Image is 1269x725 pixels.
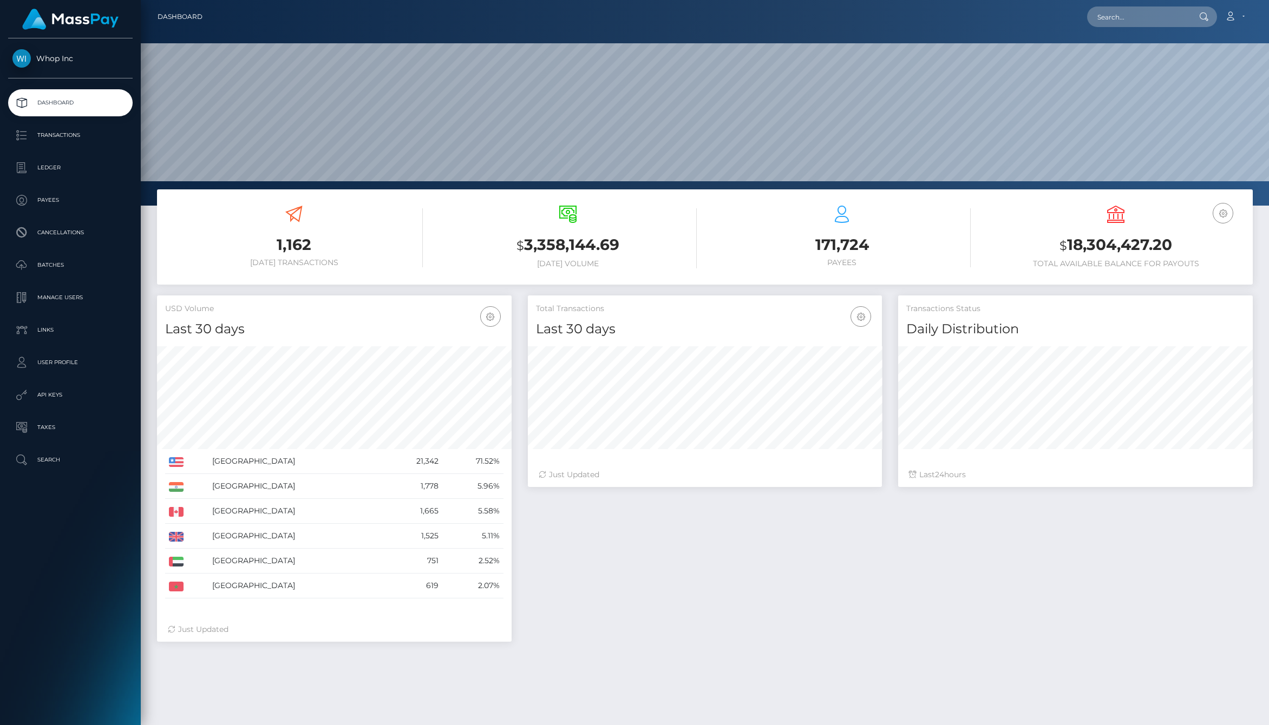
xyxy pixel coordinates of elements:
[909,469,1242,480] div: Last hours
[12,225,128,241] p: Cancellations
[8,187,133,214] a: Payees
[439,259,697,268] h6: [DATE] Volume
[22,9,119,30] img: MassPay Logo
[169,532,184,542] img: GB.png
[8,414,133,441] a: Taxes
[208,474,384,499] td: [GEOGRAPHIC_DATA]
[442,449,503,474] td: 71.52%
[169,457,184,467] img: US.png
[8,446,133,473] a: Search
[906,304,1245,314] h5: Transactions Status
[8,54,133,63] span: Whop Inc
[12,452,128,468] p: Search
[713,234,971,255] h3: 171,724
[442,549,503,574] td: 2.52%
[987,259,1245,268] h6: Total Available Balance for Payouts
[8,219,133,246] a: Cancellations
[165,304,503,314] h5: USD Volume
[1059,238,1067,253] small: $
[12,257,128,273] p: Batches
[168,624,501,635] div: Just Updated
[8,154,133,181] a: Ledger
[12,387,128,403] p: API Keys
[8,381,133,408] a: API Keys
[8,317,133,344] a: Links
[8,284,133,311] a: Manage Users
[169,557,184,566] img: AE.png
[8,349,133,376] a: User Profile
[165,234,423,255] h3: 1,162
[12,354,128,371] p: User Profile
[12,49,31,68] img: Whop Inc
[165,320,503,339] h4: Last 30 days
[384,524,442,549] td: 1,525
[442,574,503,598] td: 2.07%
[8,89,133,116] a: Dashboard
[12,160,128,176] p: Ledger
[384,449,442,474] td: 21,342
[208,524,384,549] td: [GEOGRAPHIC_DATA]
[539,469,872,480] div: Just Updated
[8,252,133,279] a: Batches
[516,238,524,253] small: $
[12,95,128,111] p: Dashboard
[442,474,503,499] td: 5.96%
[8,122,133,149] a: Transactions
[169,482,184,492] img: IN.png
[442,499,503,524] td: 5.58%
[987,234,1245,256] h3: 18,304,427.20
[208,549,384,574] td: [GEOGRAPHIC_DATA]
[384,549,442,574] td: 751
[713,258,971,267] h6: Payees
[208,574,384,598] td: [GEOGRAPHIC_DATA]
[12,322,128,338] p: Links
[439,234,697,256] h3: 3,358,144.69
[384,574,442,598] td: 619
[12,289,128,306] p: Manage Users
[1087,6,1189,27] input: Search...
[906,320,1245,339] h4: Daily Distribution
[158,5,202,28] a: Dashboard
[12,419,128,436] p: Taxes
[208,499,384,524] td: [GEOGRAPHIC_DATA]
[165,258,423,267] h6: [DATE] Transactions
[536,304,874,314] h5: Total Transactions
[384,499,442,524] td: 1,665
[169,582,184,591] img: MA.png
[12,127,128,143] p: Transactions
[12,192,128,208] p: Payees
[208,449,384,474] td: [GEOGRAPHIC_DATA]
[384,474,442,499] td: 1,778
[536,320,874,339] h4: Last 30 days
[935,470,944,479] span: 24
[169,507,184,517] img: CA.png
[442,524,503,549] td: 5.11%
